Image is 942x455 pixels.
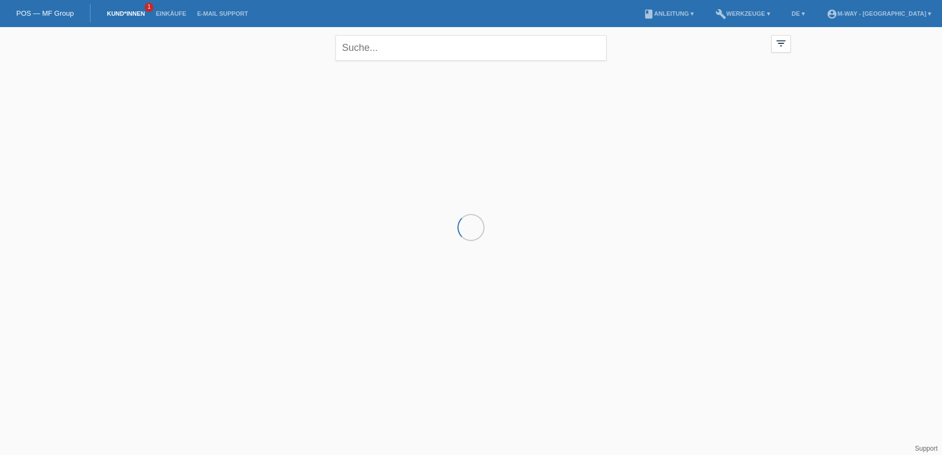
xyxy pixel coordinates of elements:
a: Kund*innen [101,10,150,17]
a: bookAnleitung ▾ [638,10,699,17]
i: filter_list [775,37,787,49]
a: account_circlem-way - [GEOGRAPHIC_DATA] ▾ [821,10,937,17]
a: POS — MF Group [16,9,74,17]
i: book [643,9,654,19]
a: buildWerkzeuge ▾ [710,10,776,17]
a: Einkäufe [150,10,191,17]
a: E-Mail Support [192,10,254,17]
a: DE ▾ [786,10,810,17]
span: 1 [145,3,153,12]
i: build [715,9,726,19]
input: Suche... [335,35,607,61]
i: account_circle [827,9,837,19]
a: Support [915,445,938,452]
